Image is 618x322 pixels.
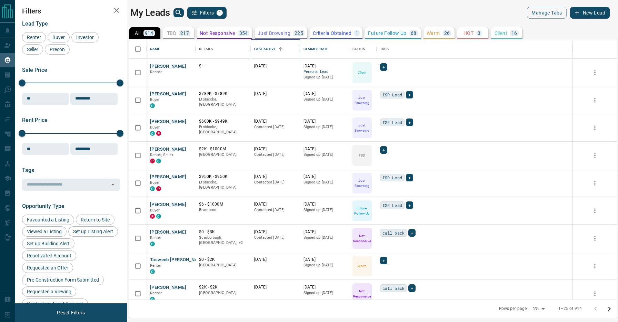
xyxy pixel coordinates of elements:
[199,201,247,207] p: $6 - $1000M
[382,229,405,236] span: call back
[254,146,296,152] p: [DATE]
[380,146,387,154] div: +
[380,39,389,59] div: Tags
[303,146,346,152] p: [DATE]
[411,285,413,292] span: +
[150,70,162,74] span: Renter
[150,291,162,295] span: Renter
[150,39,160,59] div: Name
[408,284,416,292] div: +
[150,241,155,246] div: condos.ca
[358,263,367,268] p: Warm
[22,7,120,15] h2: Filters
[303,97,346,102] p: Signed up [DATE]
[199,174,247,180] p: $950K - $950K
[254,124,296,130] p: Contacted [DATE]
[147,39,196,59] div: Name
[353,233,371,244] p: Not Responsive
[22,32,46,42] div: Renter
[135,31,140,36] p: All
[217,10,222,15] span: 1
[406,119,413,126] div: +
[156,214,161,219] div: condos.ca
[570,7,610,19] button: New Lead
[24,301,86,306] span: Contact an Agent Request
[22,203,64,209] span: Opportunity Type
[303,75,346,80] p: Signed up [DATE]
[199,146,247,152] p: $2K - $1000M
[22,44,43,55] div: Seller
[254,91,296,97] p: [DATE]
[303,201,346,207] p: [DATE]
[254,207,296,213] p: Contacted [DATE]
[199,119,247,124] p: $600K - $949K
[196,39,251,59] div: Details
[590,178,600,188] button: more
[303,63,346,69] p: [DATE]
[150,257,206,263] button: Tasweeb [PERSON_NAME]
[150,201,186,208] button: [PERSON_NAME]
[24,277,101,283] span: Pre-Construction Form Submitted
[22,286,76,297] div: Requested a Viewing
[353,288,371,299] p: Not Responsive
[108,180,118,189] button: Open
[180,31,189,36] p: 217
[353,95,371,105] p: Just Browsing
[254,174,296,180] p: [DATE]
[349,39,377,59] div: Status
[303,174,346,180] p: [DATE]
[150,180,160,185] span: Buyer
[24,253,74,258] span: Reactivated Account
[24,47,41,52] span: Seller
[22,263,73,273] div: Requested an Offer
[377,39,573,59] div: Tags
[199,63,247,69] p: $---
[24,265,71,271] span: Requested an Offer
[303,229,346,235] p: [DATE]
[150,174,186,180] button: [PERSON_NAME]
[22,167,34,173] span: Tags
[303,180,346,185] p: Signed up [DATE]
[254,119,296,124] p: [DATE]
[150,269,155,274] div: condos.ca
[50,35,67,40] span: Buyer
[150,159,155,163] div: property.ca
[199,152,247,158] p: [GEOGRAPHIC_DATA]
[22,226,67,237] div: Viewed a Listing
[380,63,387,71] div: +
[45,44,70,55] div: Precon
[254,152,296,158] p: Contacted [DATE]
[24,229,64,234] span: Viewed a Listing
[199,290,247,296] p: [GEOGRAPHIC_DATA]
[303,263,346,268] p: Signed up [DATE]
[156,159,161,163] div: condos.ca
[254,235,296,240] p: Contacted [DATE]
[22,117,48,123] span: Rent Price
[303,284,346,290] p: [DATE]
[68,226,118,237] div: Set up Listing Alert
[258,31,290,36] p: Just Browsing
[303,119,346,124] p: [DATE]
[303,39,329,59] div: Claimed Date
[303,152,346,158] p: Signed up [DATE]
[411,31,417,36] p: 68
[464,31,474,36] p: HOT
[499,306,528,312] p: Rows per page:
[22,20,48,27] span: Lead Type
[22,238,74,249] div: Set up Building Alert
[150,63,186,70] button: [PERSON_NAME]
[48,32,70,42] div: Buyer
[24,35,43,40] span: Renter
[382,91,402,98] span: ISR Lead
[199,39,213,59] div: Details
[300,39,349,59] div: Claimed Date
[22,275,104,285] div: Pre-Construction Form Submitted
[382,257,385,264] span: +
[24,289,74,294] span: Requested a Viewing
[254,257,296,263] p: [DATE]
[380,257,387,264] div: +
[590,261,600,271] button: more
[150,103,155,108] div: condos.ca
[22,215,74,225] div: Favourited a Listing
[303,124,346,130] p: Signed up [DATE]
